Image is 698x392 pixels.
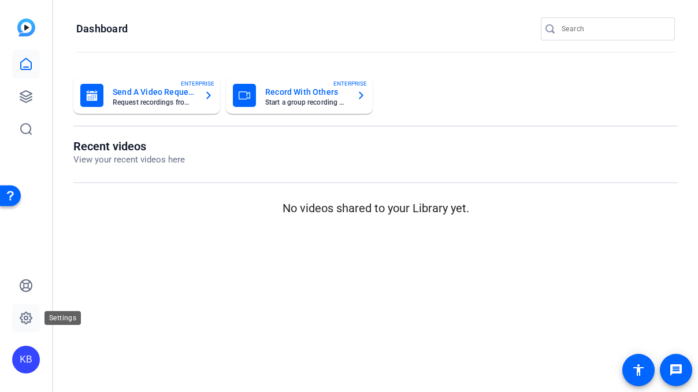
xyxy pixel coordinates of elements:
[226,77,373,114] button: Record With OthersStart a group recording sessionENTERPRISE
[73,77,220,114] button: Send A Video RequestRequest recordings from anyone, anywhereENTERPRISE
[76,22,128,36] h1: Dashboard
[44,311,81,325] div: Settings
[113,85,195,99] mat-card-title: Send A Video Request
[73,153,185,167] p: View your recent videos here
[632,363,645,377] mat-icon: accessibility
[562,22,666,36] input: Search
[181,79,214,88] span: ENTERPRISE
[669,363,683,377] mat-icon: message
[333,79,367,88] span: ENTERPRISE
[73,199,678,217] p: No videos shared to your Library yet.
[113,99,195,106] mat-card-subtitle: Request recordings from anyone, anywhere
[265,85,347,99] mat-card-title: Record With Others
[17,19,35,36] img: blue-gradient.svg
[265,99,347,106] mat-card-subtitle: Start a group recording session
[73,139,185,153] h1: Recent videos
[12,346,40,373] div: KB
